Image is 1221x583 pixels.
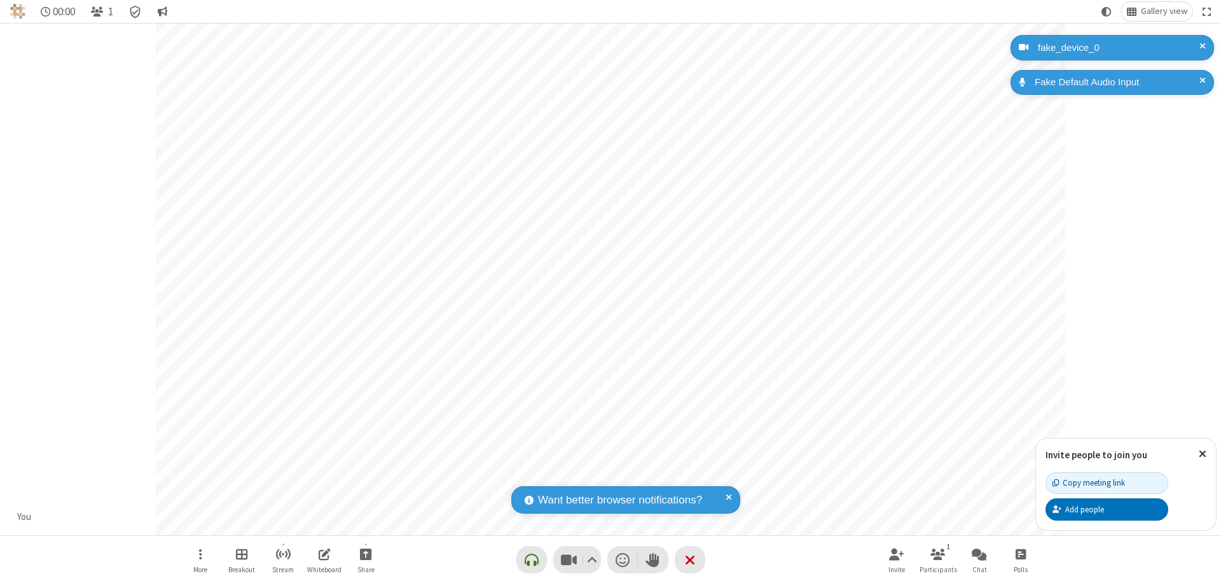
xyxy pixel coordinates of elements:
[53,6,75,18] span: 00:00
[1141,6,1187,17] span: Gallery view
[1045,449,1147,461] label: Invite people to join you
[1002,542,1040,578] button: Open poll
[675,546,705,573] button: End or leave meeting
[1045,498,1168,520] button: Add people
[1189,439,1216,470] button: Close popover
[888,566,905,573] span: Invite
[607,546,638,573] button: Send a reaction
[36,2,81,21] div: Timer
[1096,2,1117,21] button: Using system theme
[305,542,343,578] button: Open shared whiteboard
[228,566,255,573] span: Breakout
[347,542,385,578] button: Start sharing
[1014,566,1028,573] span: Polls
[181,542,219,578] button: Open menu
[920,566,957,573] span: Participants
[108,6,113,18] span: 1
[538,492,702,509] span: Want better browser notifications?
[10,4,25,19] img: QA Selenium DO NOT DELETE OR CHANGE
[583,546,600,573] button: Video setting
[307,566,341,573] span: Whiteboard
[264,542,302,578] button: Start streaming
[272,566,294,573] span: Stream
[1045,472,1168,494] button: Copy meeting link
[152,2,172,21] button: Conversation
[878,542,916,578] button: Invite participants (⌘+Shift+I)
[943,541,954,552] div: 1
[1052,477,1125,489] div: Copy meeting link
[1033,41,1204,55] div: fake_device_0
[919,542,957,578] button: Open participant list
[960,542,998,578] button: Open chat
[972,566,987,573] span: Chat
[357,566,375,573] span: Share
[1030,75,1204,90] div: Fake Default Audio Input
[223,542,261,578] button: Manage Breakout Rooms
[1197,2,1217,21] button: Fullscreen
[13,510,36,524] div: You
[516,546,547,573] button: Connect your audio
[1121,2,1192,21] button: Change layout
[638,546,668,573] button: Raise hand
[193,566,207,573] span: More
[85,2,118,21] button: Open participant list
[553,546,601,573] button: Stop video (⌘+Shift+V)
[123,2,148,21] div: Meeting details Encryption enabled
